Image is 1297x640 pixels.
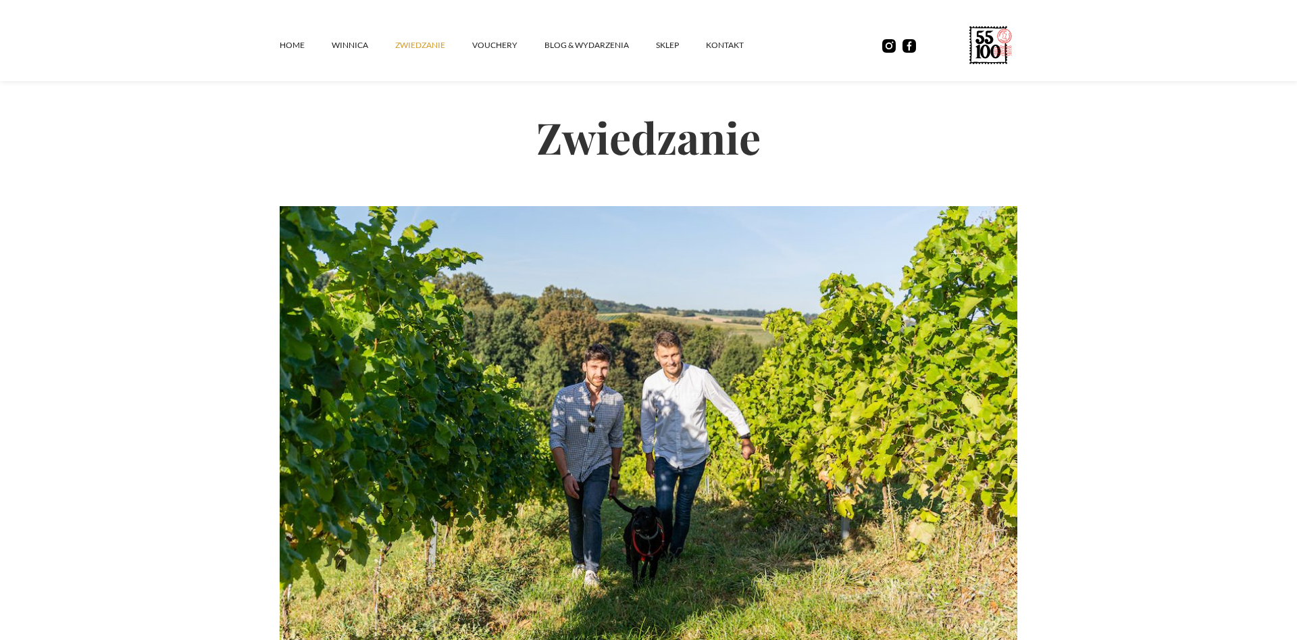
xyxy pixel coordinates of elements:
a: SKLEP [656,25,706,66]
a: kontakt [706,25,771,66]
a: vouchery [472,25,544,66]
a: winnica [332,25,395,66]
a: ZWIEDZANIE [395,25,472,66]
a: Blog & Wydarzenia [544,25,656,66]
a: Home [280,25,332,66]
